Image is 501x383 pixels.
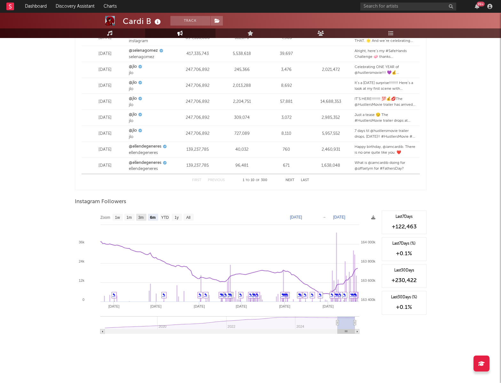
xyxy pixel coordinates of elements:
a: ✎ [336,293,339,297]
text: All [186,215,190,220]
a: ✎ [339,293,341,297]
div: jlo [129,102,174,108]
span: of [256,179,260,182]
text: → [322,215,326,219]
div: 139,237,785 [177,163,218,169]
div: 99 + [477,2,485,6]
a: ✎ [354,293,356,297]
div: 3,072 [266,115,307,121]
div: 245,366 [221,67,262,73]
div: [DATE] [85,99,126,105]
a: ✎ [249,293,252,297]
text: [DATE] [322,304,333,308]
div: instagram [129,38,174,44]
div: [DATE] [85,163,126,169]
text: [DATE] [108,304,120,308]
div: [DATE] [85,67,126,73]
div: 40,032 [221,147,262,153]
a: ✎ [204,293,207,297]
a: ✎ [334,293,337,297]
div: Last 30 Days [385,268,423,273]
a: ✎ [284,293,287,297]
button: Previous [208,179,225,182]
a: ✎ [220,293,223,297]
text: 163 800k [361,259,375,263]
div: Just a tease 😏 The #HustlersMovie trailer drops at midnight. 👀 @ConstanceWu @MissJuliaStiles @Kek... [355,112,416,124]
text: 6m [150,215,155,220]
a: ✎ [239,293,242,297]
a: @jlo [129,111,137,118]
div: 139,237,785 [177,147,218,153]
div: +122,463 [385,223,423,231]
div: 5,957,552 [310,131,351,137]
text: 163 400k [361,298,375,302]
div: 760 [266,147,307,153]
div: ellendegeneres [129,166,174,172]
div: jlo [129,70,174,76]
div: +0.1 % [385,250,423,257]
div: 96,481 [221,163,262,169]
a: ✎ [298,293,301,297]
div: 247,706,892 [177,99,218,105]
text: 1m [126,215,132,220]
div: 2,985,352 [310,115,351,121]
div: 247,706,892 [177,131,218,137]
div: [DATE] [85,83,126,89]
a: ✎ [199,293,201,297]
div: Cardi B [123,16,162,27]
text: Zoom [100,215,110,220]
div: Last 7 Days (%) [385,241,423,247]
div: [DATE] [85,131,126,137]
div: [DATE] [85,115,126,121]
div: 3,476 [266,67,307,73]
button: Next [286,179,294,182]
a: ✎ [343,293,346,297]
div: 5,538,618 [221,51,262,57]
div: 727,089 [221,131,262,137]
a: @selenagomez [129,48,158,54]
a: ✎ [113,293,115,297]
a: ✎ [331,293,333,297]
a: ✎ [311,293,314,297]
div: 8,692 [266,83,307,89]
div: jlo [129,86,174,92]
a: ✎ [352,293,355,297]
div: 14,688,353 [310,99,351,105]
div: Celebrating ONE YEAR of @hustlersmovie!!! 💜💰✨@egt239 @constancewu @lorenescafaria @iamcardib @kek... [355,64,416,76]
text: [DATE] [194,304,205,308]
text: [DATE] [333,215,345,219]
div: 2,204,751 [221,99,262,105]
div: jlo [129,118,174,124]
div: 1,638,048 [310,163,351,169]
a: @jlo [129,96,137,102]
text: [DATE] [150,304,161,308]
a: ✎ [281,293,284,297]
div: 2,460,931 [310,147,351,153]
div: Last 7 Days [385,214,423,220]
a: ✎ [319,293,322,297]
div: IT’S HERE!!!!!!! 💯💰💋The @HustlersMovie trailer has arrived!! Coming to theaters September. #Hustl... [355,96,416,108]
a: ✎ [286,293,288,297]
text: 164 000k [361,240,375,244]
a: ✎ [304,293,307,297]
text: 0 [82,298,84,302]
a: ✎ [162,293,165,297]
div: 2,021,472 [310,67,351,73]
div: Last 30 Days (%) [385,295,423,300]
div: It’s a [DATE] surprise!!!!!!! Here’s a look at my first scene with @iamcardib from @HustlersMovie... [355,80,416,92]
text: [DATE] [279,304,290,308]
div: jlo [129,134,174,140]
div: Happy birthday, @iamcardib. There is no one quite like you. ❤️ [355,144,416,156]
div: 1 10 300 [238,177,273,184]
div: [DATE] [85,147,126,153]
div: 7 days til @hustlersmovie trailer drops, [DATE]!! #HustlersMovie #[PERSON_NAME] @constancewu @mis... [355,128,416,140]
div: 671 [266,163,307,169]
a: @ellendegeneres [129,160,161,166]
div: What is @iamcardib doing for @offsetyrn for #FathersDay? [355,160,416,172]
text: YTD [161,215,168,220]
a: ✎ [228,293,231,297]
text: 36k [79,240,84,244]
span: Instagram Followers [75,198,126,206]
div: 247,706,892 [177,67,218,73]
div: selenagomez [129,54,174,60]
